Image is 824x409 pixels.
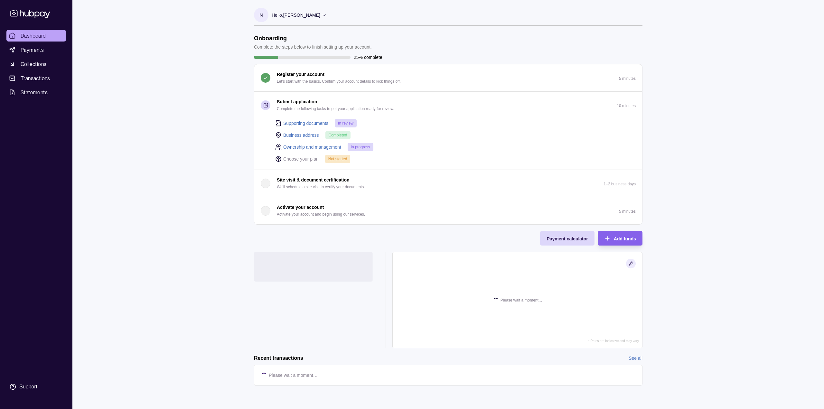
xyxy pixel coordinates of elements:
[277,183,365,191] p: We'll schedule a site visit to certify your documents.
[6,58,66,70] a: Collections
[254,355,303,362] h2: Recent transactions
[540,231,594,246] button: Payment calculator
[629,355,642,362] a: See all
[254,119,642,170] div: Submit application Complete the following tasks to get your application ready for review.10 minutes
[277,211,365,218] p: Activate your account and begin using our services.
[277,71,324,78] p: Register your account
[283,132,319,139] a: Business address
[254,92,642,119] button: Submit application Complete the following tasks to get your application ready for review.10 minutes
[254,170,642,197] button: Site visit & document certification We'll schedule a site visit to certify your documents.1–2 bus...
[254,43,372,51] p: Complete the steps below to finish setting up your account.
[21,74,50,82] span: Transactions
[277,105,394,112] p: Complete the following tasks to get your application ready for review.
[254,64,642,91] button: Register your account Let's start with the basics. Confirm your account details to kick things of...
[21,88,48,96] span: Statements
[277,176,350,183] p: Site visit & document certification
[277,204,324,211] p: Activate your account
[277,78,401,85] p: Let's start with the basics. Confirm your account details to kick things off.
[617,104,636,108] p: 10 minutes
[6,44,66,56] a: Payments
[254,35,372,42] h1: Onboarding
[328,157,347,161] span: Not started
[254,197,642,224] button: Activate your account Activate your account and begin using our services.5 minutes
[604,182,636,186] p: 1–2 business days
[619,76,636,81] p: 5 minutes
[6,72,66,84] a: Transactions
[21,32,46,40] span: Dashboard
[6,30,66,42] a: Dashboard
[6,380,66,394] a: Support
[269,372,318,379] p: Please wait a moment…
[614,236,636,241] span: Add funds
[354,54,382,61] p: 25% complete
[501,297,542,304] p: Please wait a moment…
[283,155,319,163] p: Choose your plan
[21,60,46,68] span: Collections
[259,12,263,19] p: N
[329,133,347,137] span: Completed
[619,209,636,214] p: 5 minutes
[21,46,44,54] span: Payments
[283,120,328,127] a: Supporting documents
[272,12,320,19] p: Hello, [PERSON_NAME]
[277,98,317,105] p: Submit application
[338,121,353,125] span: In review
[351,145,370,149] span: In progress
[547,236,588,241] span: Payment calculator
[588,339,639,343] p: * Rates are indicative and may vary
[19,383,37,390] div: Support
[283,144,341,151] a: Ownership and management
[6,87,66,98] a: Statements
[598,231,642,246] button: Add funds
